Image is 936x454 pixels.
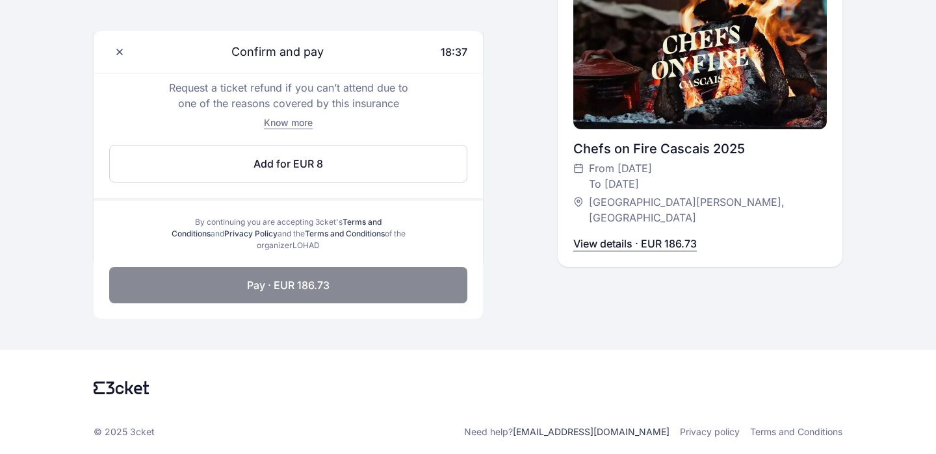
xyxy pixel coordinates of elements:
span: 18:37 [441,45,467,58]
p: Need help? [464,425,669,438]
button: Add for EUR 8 [109,145,467,183]
span: Confirm and pay [216,43,324,61]
div: Chefs on Fire Cascais 2025 [573,140,827,158]
a: [EMAIL_ADDRESS][DOMAIN_NAME] [513,426,669,437]
span: [GEOGRAPHIC_DATA][PERSON_NAME], [GEOGRAPHIC_DATA] [589,194,814,225]
div: By continuing you are accepting 3cket's and and the of the organizer [166,216,410,251]
span: Pay · EUR 186.73 [247,277,330,293]
p: © 2025 3cket [94,425,155,438]
p: View details · EUR 186.73 [573,236,697,251]
a: Privacy policy [680,425,740,438]
button: Pay · EUR 186.73 [109,267,467,303]
p: Request a ticket refund if you can’t attend due to one of the reasons covered by this insurance [164,80,413,111]
span: Know more [264,117,313,128]
span: From [DATE] To [DATE] [589,160,652,192]
span: LOHAD [292,240,320,250]
span: Add for EUR 8 [253,156,323,171]
a: Terms and Conditions [305,229,385,238]
a: Privacy Policy [224,229,278,238]
a: Terms and Conditions [750,425,842,438]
